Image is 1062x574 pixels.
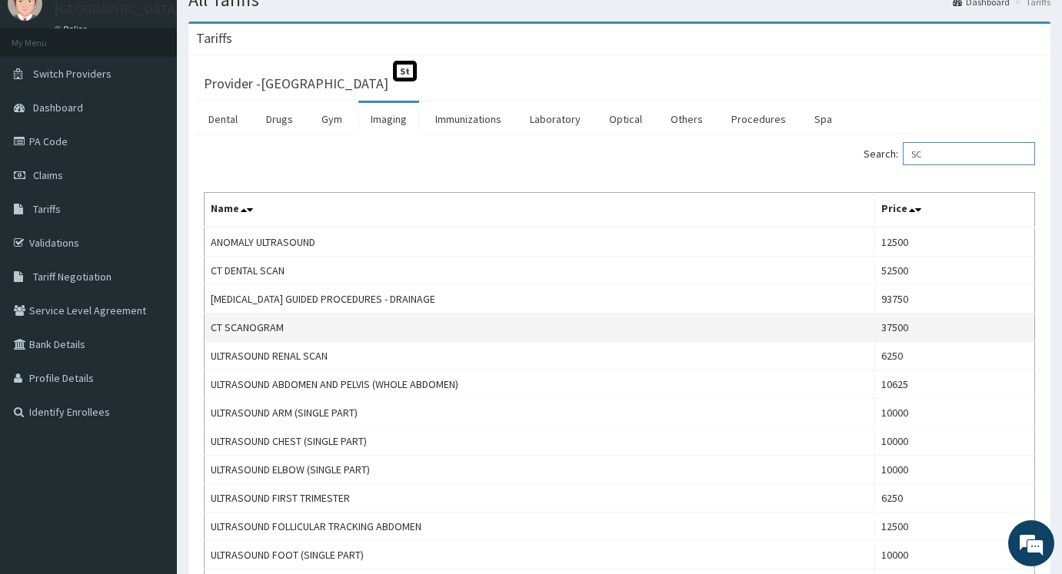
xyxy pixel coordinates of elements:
[874,257,1034,285] td: 52500
[204,77,388,91] h3: Provider - [GEOGRAPHIC_DATA]
[874,513,1034,541] td: 12500
[874,484,1034,513] td: 6250
[205,427,875,456] td: ULTRASOUND CHEST (SINGLE PART)
[874,427,1034,456] td: 10000
[8,398,293,452] textarea: Type your message and hit 'Enter'
[423,103,514,135] a: Immunizations
[196,103,250,135] a: Dental
[874,342,1034,370] td: 6250
[80,86,258,106] div: Chat with us now
[205,257,875,285] td: CT DENTAL SCAN
[33,67,112,81] span: Switch Providers
[33,270,112,284] span: Tariff Negotiation
[54,24,91,35] a: Online
[196,32,232,45] h3: Tariffs
[802,103,844,135] a: Spa
[874,370,1034,399] td: 10625
[719,103,798,135] a: Procedures
[33,202,61,216] span: Tariffs
[205,193,875,228] th: Name
[874,227,1034,257] td: 12500
[89,183,212,338] span: We're online!
[205,399,875,427] td: ULTRASOUND ARM (SINGLE PART)
[874,399,1034,427] td: 10000
[33,101,83,114] span: Dashboard
[205,484,875,513] td: ULTRASOUND FIRST TRIMESTER
[864,142,1035,165] label: Search:
[874,285,1034,314] td: 93750
[874,541,1034,569] td: 10000
[393,61,417,81] span: St
[205,314,875,342] td: CT SCANOGRAM
[54,2,181,16] p: [GEOGRAPHIC_DATA]
[358,103,419,135] a: Imaging
[903,142,1035,165] input: Search:
[205,541,875,569] td: ULTRASOUND FOOT (SINGLE PART)
[874,314,1034,342] td: 37500
[205,513,875,541] td: ULTRASOUND FOLLICULAR TRACKING ABDOMEN
[252,8,289,45] div: Minimize live chat window
[518,103,593,135] a: Laboratory
[597,103,654,135] a: Optical
[28,77,62,115] img: d_794563401_company_1708531726252_794563401
[205,456,875,484] td: ULTRASOUND ELBOW (SINGLE PART)
[205,370,875,399] td: ULTRASOUND ABDOMEN AND PELVIS (WHOLE ABDOMEN)
[205,342,875,370] td: ULTRASOUND RENAL SCAN
[874,193,1034,228] th: Price
[205,285,875,314] td: [MEDICAL_DATA] GUIDED PROCEDURES - DRAINAGE
[658,103,715,135] a: Others
[254,103,305,135] a: Drugs
[309,103,355,135] a: Gym
[205,227,875,257] td: ANOMALY ULTRASOUND
[874,456,1034,484] td: 10000
[33,168,63,182] span: Claims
